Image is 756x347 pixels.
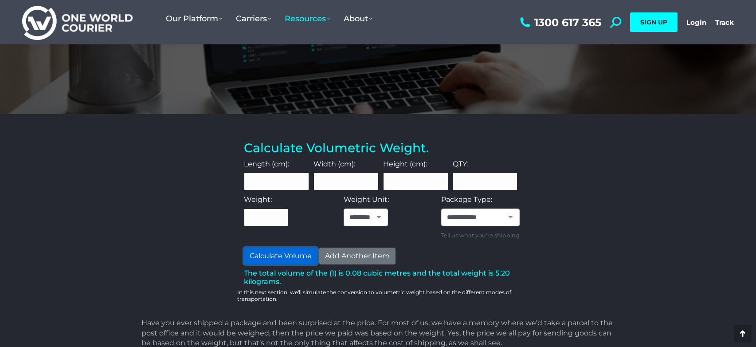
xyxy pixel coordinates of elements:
label: Height (cm): [383,159,427,169]
h3: Calculate Volumetric Weight. [244,141,517,156]
a: About [337,5,379,32]
label: Width (cm): [313,159,355,169]
span: Carriers [236,14,271,24]
label: Length (cm): [244,159,289,169]
label: Package Type: [441,195,492,205]
button: Add Another Item [319,248,396,264]
a: Resources [278,5,337,32]
a: 1300 617 365 [518,17,601,28]
a: Our Platform [159,5,229,32]
span: Our Platform [166,14,223,24]
span: Resources [285,14,330,24]
span: SIGN UP [640,18,667,26]
label: Weight: [244,195,272,205]
a: Track [715,18,734,27]
p: In this next section, we'll simulate the conversion to volumetric weight based on the different m... [237,289,524,302]
button: Calculate Volume [244,248,317,264]
small: Tell us what you're shipping [441,231,520,241]
label: Weight Unit: [344,195,389,205]
a: Login [686,18,706,27]
img: One World Courier [22,4,133,40]
a: Carriers [229,5,278,32]
h2: The total volume of the (1) is 0.08 cubic metres and the total weight is 5.20 kilograms. [244,269,517,286]
label: QTY: [453,159,468,169]
a: SIGN UP [630,12,678,32]
span: About [344,14,372,24]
